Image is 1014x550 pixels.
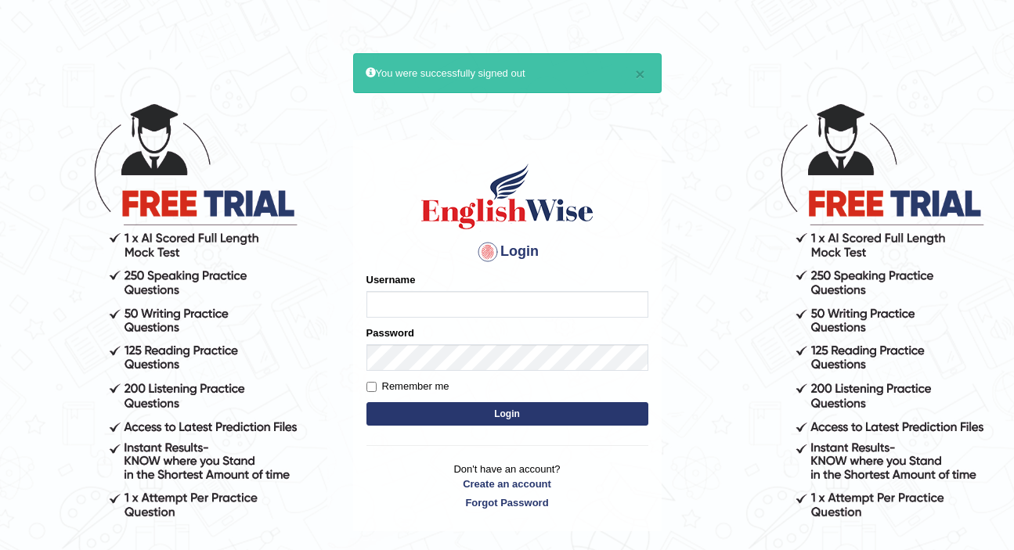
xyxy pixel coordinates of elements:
[366,325,414,340] label: Password
[635,66,644,82] button: ×
[366,495,648,510] a: Forgot Password
[366,239,648,264] h4: Login
[366,379,449,394] label: Remember me
[366,402,648,426] button: Login
[353,53,662,93] div: You were successfully signed out
[366,462,648,510] p: Don't have an account?
[418,161,597,232] img: Logo of English Wise sign in for intelligent practice with AI
[366,382,377,392] input: Remember me
[366,476,648,491] a: Create an account
[366,272,416,287] label: Username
